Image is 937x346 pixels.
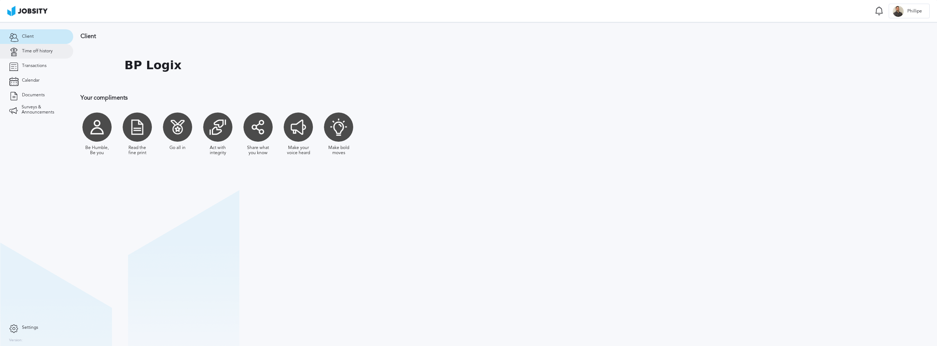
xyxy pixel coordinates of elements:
[326,145,351,156] div: Make bold moves
[124,59,182,72] h1: BP Logix
[893,6,904,17] div: P
[169,145,186,150] div: Go all in
[22,49,53,54] span: Time off history
[205,145,231,156] div: Act with integrity
[9,338,23,343] label: Version:
[22,93,45,98] span: Documents
[285,145,311,156] div: Make your voice heard
[84,145,110,156] div: Be Humble, Be you
[889,4,930,18] button: PPhillipe
[7,6,48,16] img: ab4bad089aa723f57921c736e9817d99.png
[245,145,271,156] div: Share what you know
[81,33,478,40] h3: Client
[81,94,478,101] h3: Your compliments
[22,105,64,115] span: Surveys & Announcements
[124,145,150,156] div: Read the fine print
[22,78,40,83] span: Calendar
[22,63,46,68] span: Transactions
[22,34,34,39] span: Client
[904,9,926,14] span: Phillipe
[22,325,38,330] span: Settings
